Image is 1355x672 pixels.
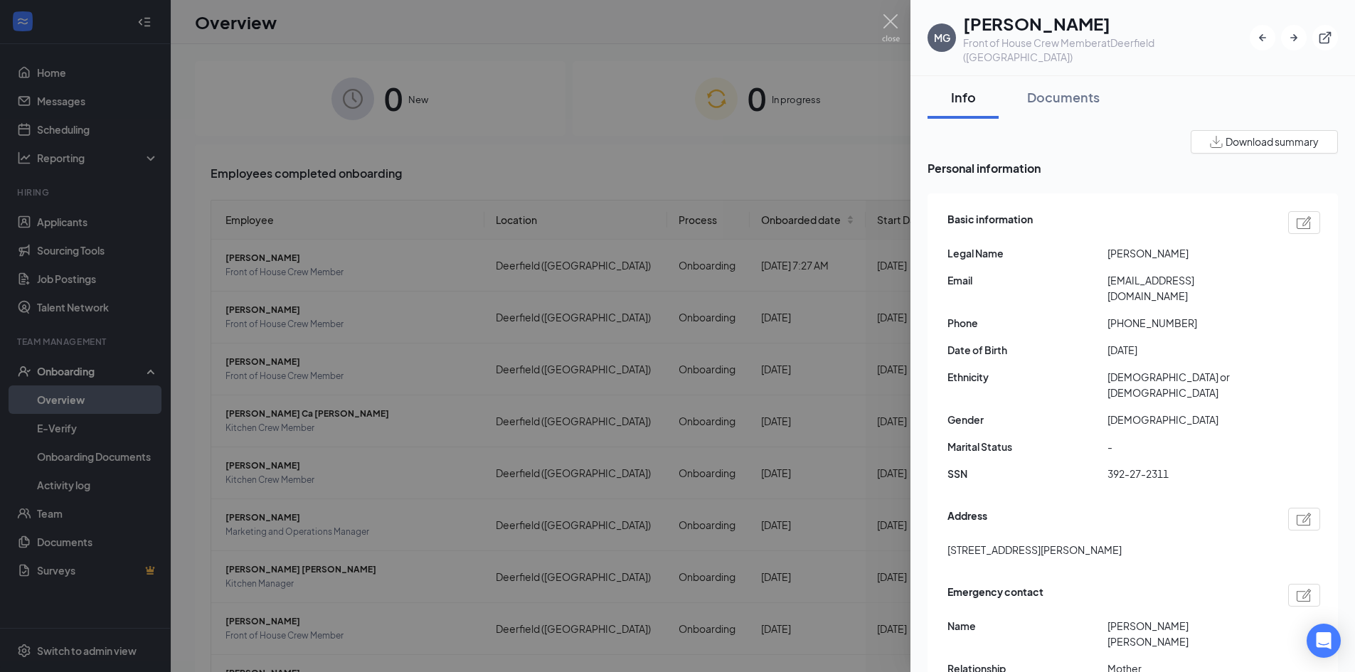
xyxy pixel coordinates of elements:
[947,542,1122,558] span: [STREET_ADDRESS][PERSON_NAME]
[947,439,1107,454] span: Marital Status
[1281,25,1307,50] button: ArrowRight
[1107,272,1268,304] span: [EMAIL_ADDRESS][DOMAIN_NAME]
[947,618,1107,634] span: Name
[1191,130,1338,154] button: Download summary
[947,342,1107,358] span: Date of Birth
[947,466,1107,481] span: SSN
[963,11,1250,36] h1: [PERSON_NAME]
[947,272,1107,288] span: Email
[947,412,1107,427] span: Gender
[1250,25,1275,50] button: ArrowLeftNew
[947,369,1107,385] span: Ethnicity
[928,159,1338,177] span: Personal information
[1318,31,1332,45] svg: ExternalLink
[1255,31,1270,45] svg: ArrowLeftNew
[1287,31,1301,45] svg: ArrowRight
[947,245,1107,261] span: Legal Name
[1107,315,1268,331] span: [PHONE_NUMBER]
[934,31,950,45] div: MG
[1307,624,1341,658] div: Open Intercom Messenger
[947,315,1107,331] span: Phone
[1107,466,1268,481] span: 392-27-2311
[947,584,1043,607] span: Emergency contact
[963,36,1250,64] div: Front of House Crew Member at Deerfield ([GEOGRAPHIC_DATA])
[947,508,987,530] span: Address
[1107,618,1268,649] span: [PERSON_NAME] [PERSON_NAME]
[1226,134,1319,149] span: Download summary
[1107,412,1268,427] span: [DEMOGRAPHIC_DATA]
[947,211,1033,234] span: Basic information
[1107,245,1268,261] span: [PERSON_NAME]
[1107,369,1268,400] span: [DEMOGRAPHIC_DATA] or [DEMOGRAPHIC_DATA]
[1107,342,1268,358] span: [DATE]
[942,88,984,106] div: Info
[1312,25,1338,50] button: ExternalLink
[1107,439,1268,454] span: -
[1027,88,1100,106] div: Documents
